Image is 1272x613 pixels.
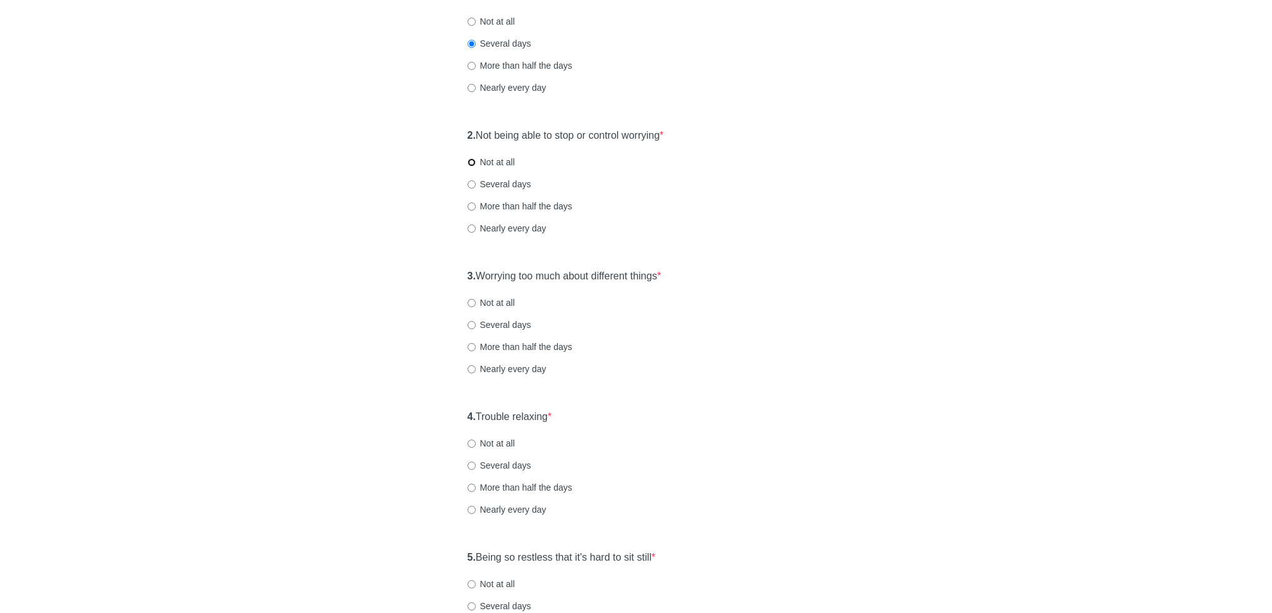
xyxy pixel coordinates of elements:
[468,200,572,213] label: More than half the days
[468,321,476,329] input: Several days
[468,341,572,353] label: More than half the days
[468,180,476,189] input: Several days
[468,600,531,612] label: Several days
[468,365,476,373] input: Nearly every day
[468,462,476,470] input: Several days
[468,296,515,309] label: Not at all
[468,158,476,166] input: Not at all
[468,578,515,590] label: Not at all
[468,130,476,141] strong: 2.
[468,484,476,492] input: More than half the days
[468,269,661,284] label: Worrying too much about different things
[468,552,476,563] strong: 5.
[468,506,476,514] input: Nearly every day
[468,129,664,143] label: Not being able to stop or control worrying
[468,37,531,50] label: Several days
[468,222,546,235] label: Nearly every day
[468,503,546,516] label: Nearly every day
[468,318,531,331] label: Several days
[468,225,476,233] input: Nearly every day
[468,59,572,72] label: More than half the days
[468,271,476,281] strong: 3.
[468,156,515,168] label: Not at all
[468,62,476,70] input: More than half the days
[468,551,656,565] label: Being so restless that it's hard to sit still
[468,580,476,588] input: Not at all
[468,440,476,448] input: Not at all
[468,84,476,92] input: Nearly every day
[468,363,546,375] label: Nearly every day
[468,40,476,48] input: Several days
[468,437,515,450] label: Not at all
[468,602,476,610] input: Several days
[468,410,552,424] label: Trouble relaxing
[468,18,476,26] input: Not at all
[468,343,476,351] input: More than half the days
[468,459,531,472] label: Several days
[468,299,476,307] input: Not at all
[468,81,546,94] label: Nearly every day
[468,411,476,422] strong: 4.
[468,15,515,28] label: Not at all
[468,202,476,211] input: More than half the days
[468,481,572,494] label: More than half the days
[468,178,531,190] label: Several days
